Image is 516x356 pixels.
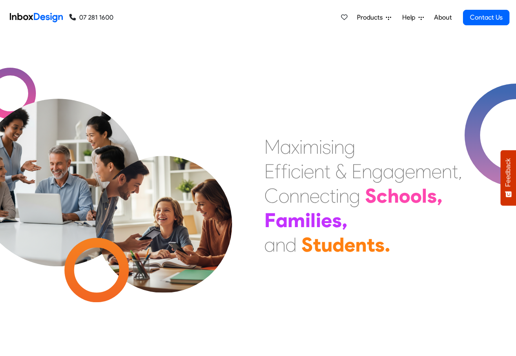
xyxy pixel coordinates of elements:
img: parents_with_child.png [78,122,249,293]
div: s [427,184,437,208]
div: g [344,135,355,159]
div: c [320,184,330,208]
span: Help [402,13,419,22]
div: c [376,184,388,208]
div: m [303,135,319,159]
div: a [383,159,394,184]
div: t [367,232,375,257]
a: Help [399,9,427,26]
a: 07 281 1600 [69,13,113,22]
div: c [291,159,301,184]
div: t [313,232,321,257]
div: n [355,232,367,257]
div: m [415,159,432,184]
div: i [331,135,334,159]
div: a [280,135,291,159]
div: o [399,184,410,208]
div: m [288,208,305,232]
div: a [276,208,288,232]
div: . [385,232,390,257]
div: o [410,184,422,208]
div: e [432,159,442,184]
div: i [288,159,291,184]
div: i [316,208,321,232]
div: M [264,135,280,159]
div: f [281,159,288,184]
button: Feedback - Show survey [500,150,516,206]
div: o [279,184,289,208]
div: n [339,184,349,208]
div: i [305,208,310,232]
div: i [299,135,303,159]
div: , [342,208,348,232]
span: Products [357,13,386,22]
a: About [432,9,454,26]
div: i [319,135,322,159]
div: a [264,232,275,257]
div: E [264,159,275,184]
div: h [388,184,399,208]
div: t [452,159,458,184]
a: Products [354,9,394,26]
a: Contact Us [463,10,509,25]
div: f [275,159,281,184]
div: i [336,184,339,208]
div: E [352,159,362,184]
div: e [304,159,314,184]
div: S [365,184,376,208]
div: l [310,208,316,232]
div: , [437,184,443,208]
div: x [291,135,299,159]
div: S [301,232,313,257]
div: g [349,184,360,208]
div: e [344,232,355,257]
div: s [322,135,331,159]
div: C [264,184,279,208]
div: g [394,159,405,184]
div: n [314,159,324,184]
div: d [332,232,344,257]
div: F [264,208,276,232]
div: e [405,159,415,184]
div: s [332,208,342,232]
div: n [289,184,299,208]
div: t [324,159,330,184]
div: n [299,184,310,208]
div: s [375,232,385,257]
div: l [422,184,427,208]
div: e [310,184,320,208]
div: d [286,232,297,257]
div: & [335,159,347,184]
div: e [321,208,332,232]
div: t [330,184,336,208]
div: u [321,232,332,257]
div: n [334,135,344,159]
span: Feedback [505,158,512,187]
div: , [458,159,462,184]
div: n [442,159,452,184]
div: n [362,159,372,184]
div: Maximising Efficient & Engagement, Connecting Schools, Families, and Students. [264,135,462,257]
div: i [301,159,304,184]
div: n [275,232,286,257]
div: g [372,159,383,184]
